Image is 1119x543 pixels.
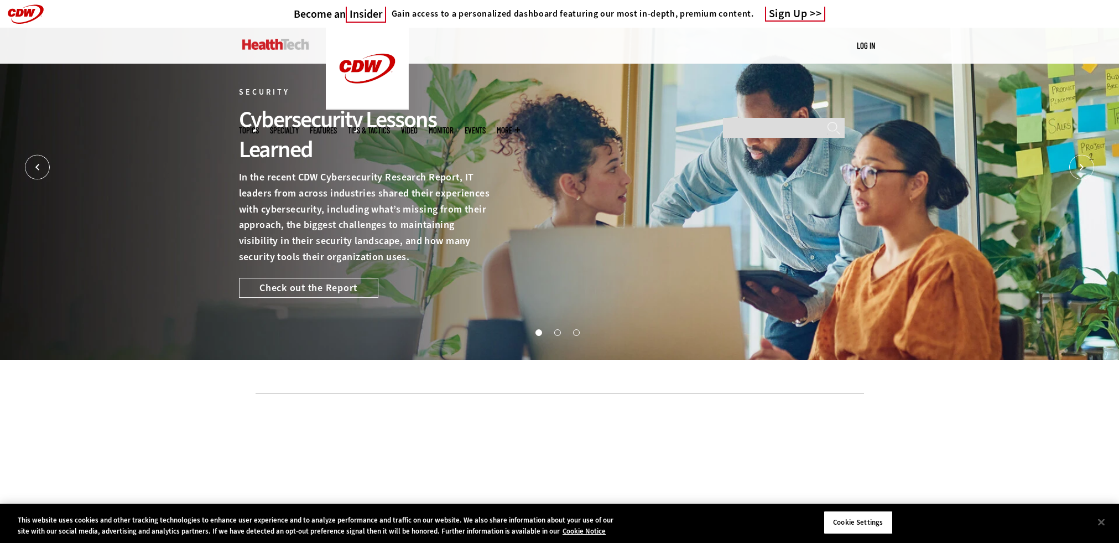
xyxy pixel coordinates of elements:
[310,126,337,135] a: Features
[294,7,386,21] h3: Become an
[348,126,390,135] a: Tips & Tactics
[497,126,520,135] span: More
[857,40,875,51] div: User menu
[1089,510,1113,534] button: Close
[242,39,309,50] img: Home
[25,155,50,180] button: Prev
[270,126,299,135] span: Specialty
[429,126,454,135] a: MonITor
[346,7,386,23] span: Insider
[326,101,409,112] a: CDW
[386,8,754,19] a: Gain access to a personalized dashboard featuring our most in-depth, premium content.
[563,526,606,536] a: More information about your privacy
[857,40,875,50] a: Log in
[239,126,259,135] span: Topics
[239,105,496,164] div: Cybersecurity Lessons Learned
[239,278,378,298] a: Check out the Report
[824,511,893,534] button: Cookie Settings
[239,170,490,263] span: In the recent CDW Cybersecurity Research Report, IT leaders from across industries shared their e...
[18,515,616,536] div: This website uses cookies and other tracking technologies to enhance user experience and to analy...
[465,126,486,135] a: Events
[535,329,541,335] button: 1 of 3
[573,329,579,335] button: 3 of 3
[294,7,386,21] a: Become anInsider
[358,410,761,460] iframe: advertisement
[401,126,418,135] a: Video
[392,8,754,19] h4: Gain access to a personalized dashboard featuring our most in-depth, premium content.
[765,7,826,22] a: Sign Up
[554,329,560,335] button: 2 of 3
[326,28,409,110] img: Home
[1069,155,1094,180] button: Next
